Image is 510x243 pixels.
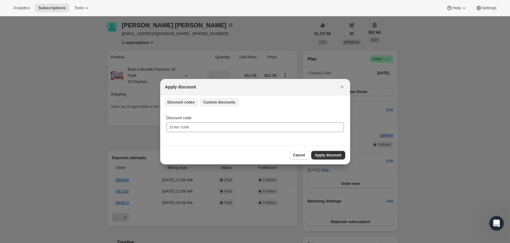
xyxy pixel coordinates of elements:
span: Custom discounts [203,100,236,105]
span: Tools [74,6,84,10]
button: Settings [472,4,500,12]
span: Discount codes [168,100,195,105]
button: Subscriptions [35,4,69,12]
span: Apply discount [315,153,342,158]
button: Help [443,4,470,12]
span: Settings [482,6,497,10]
iframe: Intercom live chat [489,216,504,231]
button: Apply discount [311,151,345,159]
button: Discount codes [164,98,198,107]
button: Tools [70,4,93,12]
button: Analytics [10,4,33,12]
span: Cancel [293,153,305,158]
div: Discount codes [160,109,350,146]
input: Enter code [166,122,344,132]
button: Cancel [289,151,308,159]
button: Close [338,83,346,91]
button: Custom discounts [200,98,239,107]
span: Subscriptions [38,6,66,10]
span: Discount code [166,116,191,120]
span: Analytics [13,6,30,10]
span: Help [452,6,461,10]
h2: Apply discount [165,84,196,90]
